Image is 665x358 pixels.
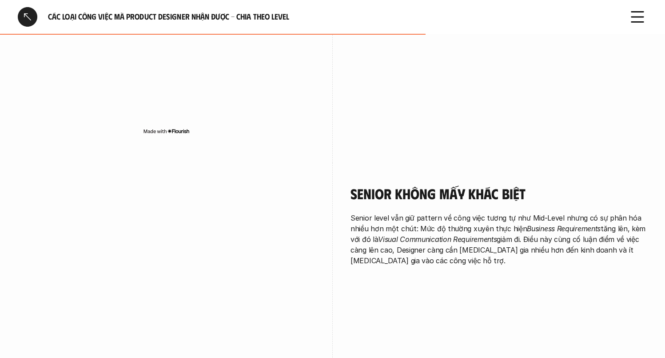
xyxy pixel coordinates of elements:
[48,12,617,22] h6: Các loại công việc mà Product Designer nhận được - Chia theo Level
[378,235,497,244] em: Visual Communication Requirements
[527,224,601,233] em: Business Requirements
[350,185,647,202] h4: Senior không mấy khác biệt
[143,128,190,135] img: Made with Flourish
[350,213,647,266] p: Senior level vẫn giữ pattern về công việc tương tự như Mid-Level nhưng có sự phân hóa nhiều hơn m...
